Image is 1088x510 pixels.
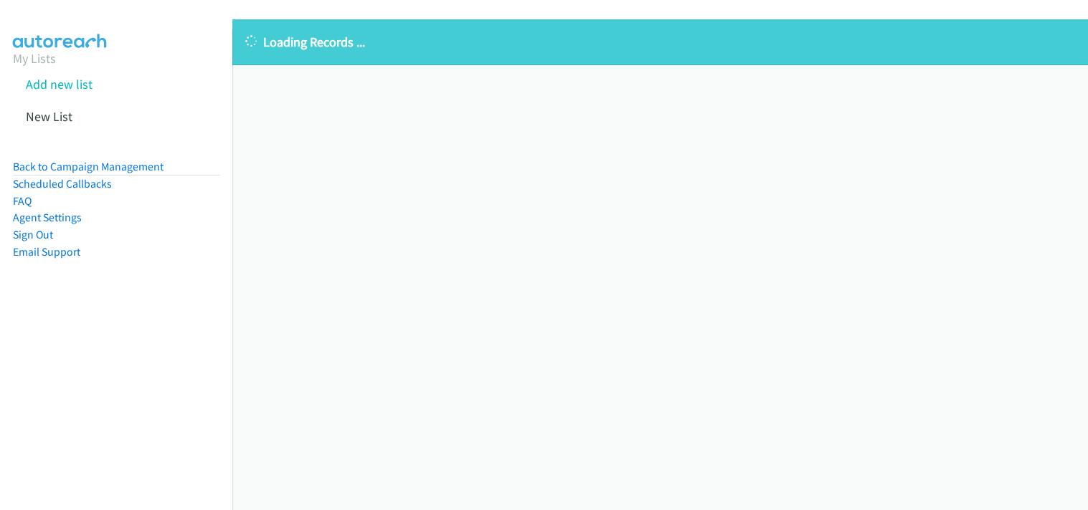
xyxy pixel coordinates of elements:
[13,245,80,259] a: Email Support
[13,194,32,208] a: FAQ
[26,76,93,92] a: Add new list
[13,50,56,67] a: My Lists
[26,108,72,125] a: New List
[245,32,1075,52] p: Loading Records ...
[13,160,164,173] a: Back to Campaign Management
[13,177,112,191] a: Scheduled Callbacks
[13,228,53,241] a: Sign Out
[13,211,82,224] a: Agent Settings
